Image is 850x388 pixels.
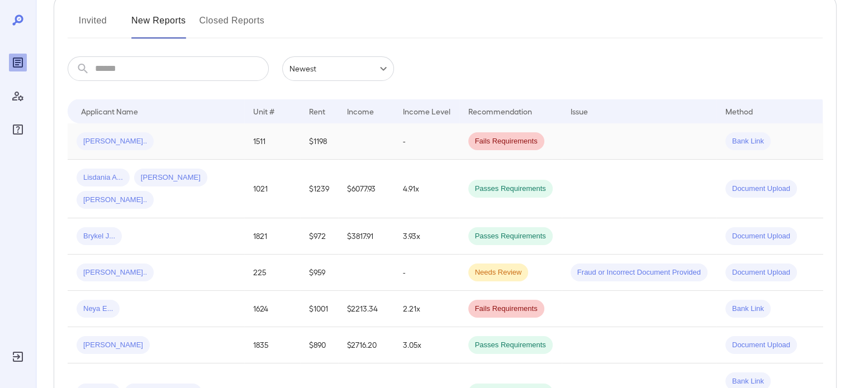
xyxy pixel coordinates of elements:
[244,291,300,327] td: 1624
[77,173,130,183] span: Lisdania A...
[134,173,207,183] span: [PERSON_NAME]
[68,12,118,39] button: Invited
[468,340,553,351] span: Passes Requirements
[244,123,300,160] td: 1511
[468,136,544,147] span: Fails Requirements
[282,56,394,81] div: Newest
[244,218,300,255] td: 1821
[9,348,27,366] div: Log Out
[725,136,771,147] span: Bank Link
[338,218,394,255] td: $3817.91
[725,267,797,278] span: Document Upload
[725,340,797,351] span: Document Upload
[77,136,154,147] span: [PERSON_NAME]..
[9,121,27,138] div: FAQ
[77,195,154,205] span: [PERSON_NAME]..
[468,231,553,242] span: Passes Requirements
[394,123,459,160] td: -
[394,218,459,255] td: 3.93x
[394,255,459,291] td: -
[300,123,338,160] td: $1198
[200,12,265,39] button: Closed Reports
[77,231,122,242] span: Brykel J...
[300,255,338,291] td: $959
[9,87,27,105] div: Manage Users
[571,104,588,118] div: Issue
[394,160,459,218] td: 4.91x
[309,104,327,118] div: Rent
[244,160,300,218] td: 1021
[338,291,394,327] td: $2213.34
[77,340,150,351] span: [PERSON_NAME]
[468,104,532,118] div: Recommendation
[81,104,138,118] div: Applicant Name
[338,160,394,218] td: $6077.93
[131,12,186,39] button: New Reports
[253,104,274,118] div: Unit #
[77,267,154,278] span: [PERSON_NAME]..
[77,304,120,314] span: Neya E...
[338,327,394,363] td: $2716.20
[244,255,300,291] td: 225
[725,104,753,118] div: Method
[300,160,338,218] td: $1239
[468,304,544,314] span: Fails Requirements
[394,291,459,327] td: 2.21x
[300,291,338,327] td: $1001
[403,104,450,118] div: Income Level
[725,376,771,387] span: Bank Link
[468,267,529,278] span: Needs Review
[725,231,797,242] span: Document Upload
[244,327,300,363] td: 1835
[725,304,771,314] span: Bank Link
[468,184,553,194] span: Passes Requirements
[347,104,374,118] div: Income
[300,218,338,255] td: $972
[300,327,338,363] td: $890
[394,327,459,363] td: 3.05x
[571,267,707,278] span: Fraud or Incorrect Document Provided
[9,54,27,71] div: Reports
[725,184,797,194] span: Document Upload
